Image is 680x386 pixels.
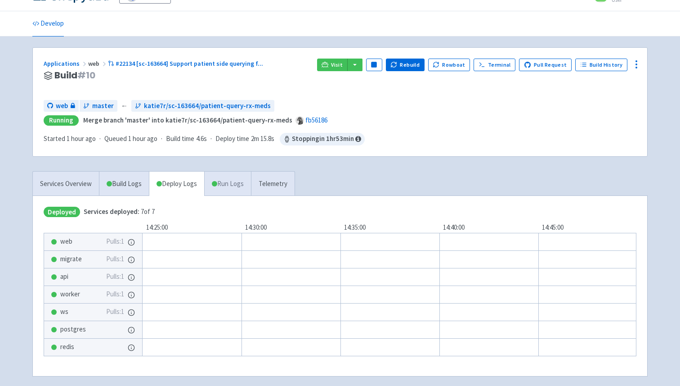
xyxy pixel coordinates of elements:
[67,134,96,143] time: 1 hour ago
[439,223,538,233] div: 14:40:00
[280,133,365,145] span: Stopping in 1 hr 53 min
[77,69,95,82] span: # 10
[54,70,95,81] span: Build
[144,101,271,111] span: katie7r/sc-163664/patient-query-rx-meds
[143,223,242,233] div: 14:25:00
[33,172,99,196] a: Services Overview
[60,324,86,335] span: postgres
[99,172,149,196] a: Build Logs
[44,133,365,145] div: · · ·
[242,223,340,233] div: 14:30:00
[538,223,637,233] div: 14:45:00
[56,101,68,111] span: web
[60,272,68,282] span: api
[428,59,470,71] button: Rowboat
[80,100,117,112] a: master
[106,289,124,300] span: Pulls: 1
[44,115,79,126] div: Running
[104,134,157,143] span: Queued
[215,134,249,144] span: Deploy time
[60,289,80,300] span: worker
[92,101,114,111] span: master
[84,207,155,217] span: 7 of 7
[108,59,264,68] a: #22134 [sc-163664] Support patient side querying f...
[386,59,425,71] button: Rebuild
[519,59,572,71] a: Pull Request
[44,100,79,112] a: web
[60,342,74,352] span: redis
[32,11,64,36] a: Develop
[204,172,251,196] a: Run Logs
[575,59,627,71] a: Build History
[331,61,343,68] span: Visit
[128,134,157,143] time: 1 hour ago
[116,59,263,68] span: #22134 [sc-163664] Support patient side querying f ...
[106,254,124,264] span: Pulls: 1
[84,207,139,216] span: Services deployed:
[60,307,68,317] span: ws
[44,59,88,68] a: Applications
[60,254,82,264] span: migrate
[60,236,72,247] span: web
[83,116,292,124] strong: Merge branch 'master' into katie7r/sc-163664/patient-query-rx-meds
[166,134,194,144] span: Build time
[44,134,96,143] span: Started
[106,307,124,317] span: Pulls: 1
[251,134,274,144] span: 2m 15.8s
[474,59,515,71] a: Terminal
[366,59,382,71] button: Pause
[44,207,80,217] span: Deployed
[340,223,439,233] div: 14:35:00
[149,172,204,196] a: Deploy Logs
[251,172,295,196] a: Telemetry
[196,134,207,144] span: 4.6s
[88,59,108,68] span: web
[305,116,327,124] a: fb56186
[106,236,124,247] span: Pulls: 1
[131,100,274,112] a: katie7r/sc-163664/patient-query-rx-meds
[121,101,128,111] span: ←
[317,59,348,71] a: Visit
[106,272,124,282] span: Pulls: 1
